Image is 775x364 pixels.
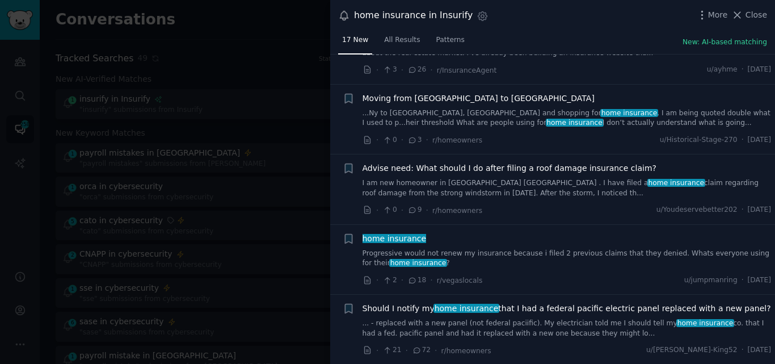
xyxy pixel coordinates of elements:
span: home insurance [600,109,658,117]
span: 18 [407,275,426,286]
span: r/homeowners [432,207,482,215]
span: · [742,205,744,215]
span: Patterns [436,35,465,45]
span: · [376,64,378,76]
span: u/jumpmanring [684,275,738,286]
span: · [376,134,378,146]
span: r/InsuranceAgent [437,66,497,74]
span: · [401,274,403,286]
span: 3 [407,135,422,145]
span: 3 [382,65,397,75]
span: · [742,135,744,145]
span: home insurance [647,179,705,187]
span: u/Youdeservebetter202 [656,205,738,215]
span: u/[PERSON_NAME]-King52 [646,345,738,355]
span: · [742,65,744,75]
span: 9 [407,205,422,215]
span: · [742,275,744,286]
span: Close [745,9,767,21]
span: 72 [412,345,431,355]
span: r/homeowners [432,136,482,144]
a: 17 New [338,31,372,55]
span: [DATE] [748,345,771,355]
span: · [406,345,408,357]
a: ...Ny to [GEOGRAPHIC_DATA], [GEOGRAPHIC_DATA] and shopping forhome insurance. I am being quoted d... [363,108,772,128]
span: 21 [382,345,401,355]
span: All Results [384,35,420,45]
span: home insurance [389,259,447,267]
button: Close [731,9,767,21]
a: I am new homeowner in [GEOGRAPHIC_DATA] [GEOGRAPHIC_DATA] . I have filed ahome insuranceclaim reg... [363,178,772,198]
span: · [401,204,403,216]
span: · [376,204,378,216]
button: More [696,9,728,21]
span: · [426,134,428,146]
span: [DATE] [748,65,771,75]
span: · [430,64,432,76]
span: · [401,134,403,146]
span: 0 [382,205,397,215]
span: u/Historical-Stage-270 [660,135,738,145]
a: Moving from [GEOGRAPHIC_DATA] to [GEOGRAPHIC_DATA] [363,93,595,104]
span: [DATE] [748,205,771,215]
span: home insurance [546,119,604,127]
span: · [376,345,378,357]
span: Should I notify my that I had a federal pacific electric panel replaced with a new panel? [363,303,771,315]
span: More [708,9,728,21]
a: home insurance [363,233,427,245]
span: 26 [407,65,426,75]
span: · [426,204,428,216]
button: New: AI-based matching [683,37,767,48]
span: · [435,345,437,357]
a: Advise need: What should I do after filing a roof damage insurance claim? [363,162,656,174]
span: home insurance [433,304,499,313]
span: u/ayhme [707,65,738,75]
span: · [401,64,403,76]
span: [DATE] [748,275,771,286]
span: 0 [382,135,397,145]
span: · [376,274,378,286]
span: r/vegaslocals [437,277,483,284]
a: Should I notify myhome insurancethat I had a federal pacific electric panel replaced with a new p... [363,303,771,315]
span: home insurance [676,319,734,327]
a: ... - replaced with a new panel (not federal paciific). My electrician told me I should tell myho... [363,319,772,338]
span: [DATE] [748,135,771,145]
span: · [430,274,432,286]
a: Patterns [432,31,469,55]
span: r/homeowners [441,347,491,355]
span: · [742,345,744,355]
a: All Results [380,31,424,55]
div: home insurance in Insurify [354,9,473,23]
span: 2 [382,275,397,286]
span: home insurance [361,234,427,243]
span: 17 New [342,35,368,45]
a: Progressive would not renew my insurance because i filed 2 previous claims that they denied. What... [363,249,772,269]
